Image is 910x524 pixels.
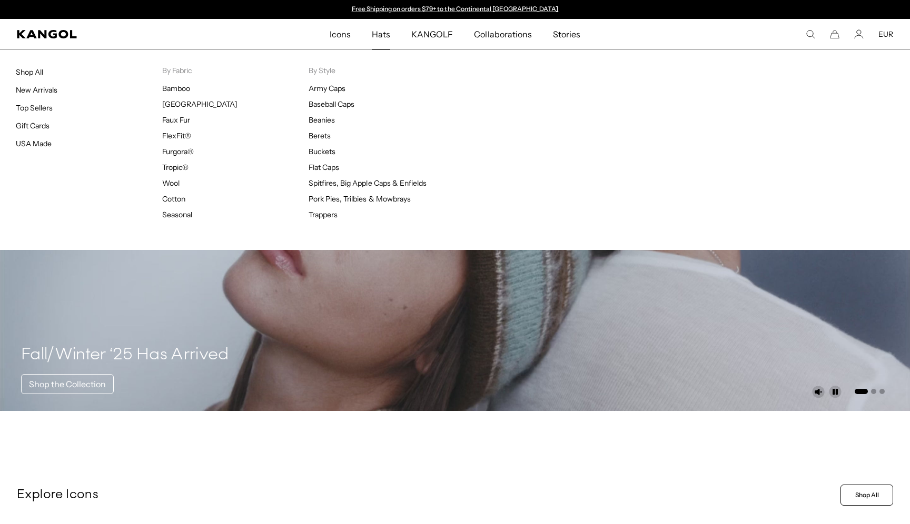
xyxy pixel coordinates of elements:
p: By Fabric [162,66,309,75]
a: Free Shipping on orders $79+ to the Continental [GEOGRAPHIC_DATA] [352,5,559,13]
a: Beanies [309,115,335,125]
button: Unmute [812,386,825,398]
span: Icons [330,19,351,49]
a: Icons [319,19,361,49]
p: By Style [309,66,455,75]
a: New Arrivals [16,85,57,95]
a: Seasonal [162,210,192,219]
a: Gift Cards [16,121,50,130]
ul: Select a slide to show [854,387,885,395]
a: Buckets [309,147,335,156]
a: Trappers [309,210,338,219]
a: Pork Pies, Trilbies & Mowbrays [309,194,411,204]
a: KANGOLF [401,19,463,49]
a: Shop All [16,67,43,77]
a: Tropic® [162,163,189,172]
button: Go to slide 3 [879,389,885,394]
div: Announcement [347,5,563,14]
a: Spitfires, Big Apple Caps & Enfields [309,178,427,188]
a: Army Caps [309,84,345,93]
a: Furgora® [162,147,194,156]
button: EUR [878,29,893,39]
button: Go to slide 1 [855,389,868,394]
button: Cart [830,29,839,39]
a: Shop the Collection [21,374,114,394]
a: Shop All [840,485,893,506]
span: KANGOLF [411,19,453,49]
a: Hats [361,19,401,49]
a: FlexFit® [162,131,191,140]
a: Top Sellers [16,103,53,113]
a: Bamboo [162,84,190,93]
a: Baseball Caps [309,99,354,109]
summary: Search here [806,29,815,39]
a: Faux Fur [162,115,190,125]
span: Hats [372,19,390,49]
button: Go to slide 2 [871,389,876,394]
a: Account [854,29,864,39]
span: Stories [553,19,580,49]
a: [GEOGRAPHIC_DATA] [162,99,238,109]
a: Collaborations [463,19,542,49]
span: Collaborations [474,19,531,49]
a: Stories [542,19,591,49]
a: USA Made [16,139,52,148]
a: Flat Caps [309,163,339,172]
button: Pause [829,386,842,398]
h4: Fall/Winter ‘25 Has Arrived [21,345,229,366]
div: 1 of 2 [347,5,563,14]
p: Explore Icons [17,487,836,503]
slideshow-component: Announcement bar [347,5,563,14]
a: Kangol [17,30,219,38]
a: Wool [162,178,180,188]
a: Berets [309,131,331,140]
a: Cotton [162,194,185,204]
